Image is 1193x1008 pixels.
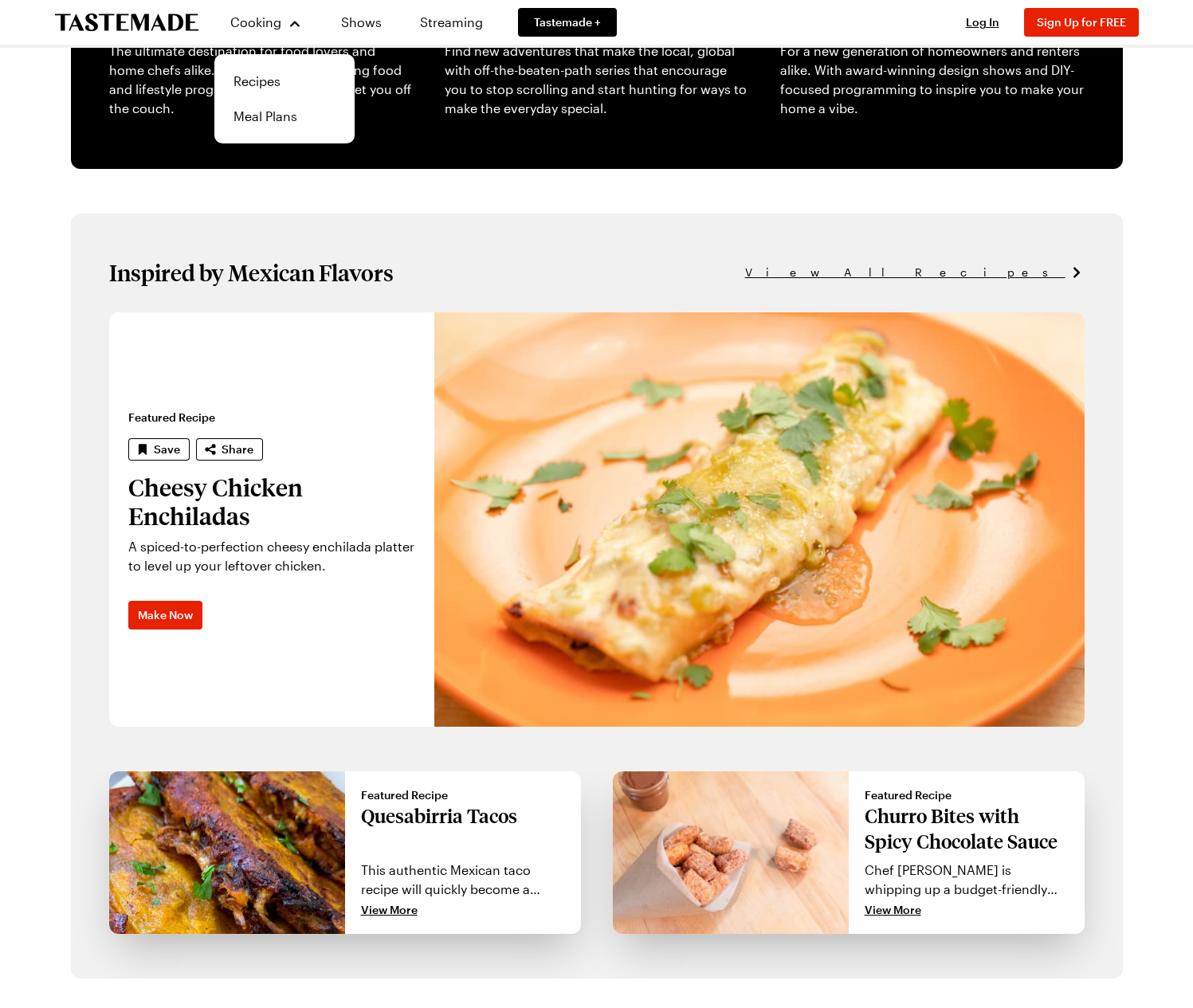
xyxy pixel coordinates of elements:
[613,771,1085,934] a: Featured RecipeChurro Bites with Spicy Chocolate SauceChef [PERSON_NAME] is whipping up a budget-...
[1024,8,1139,37] button: Sign Up for FREE
[214,54,355,143] div: Cooking
[224,99,345,134] a: Meal Plans
[361,803,565,854] p: Quesabirria Tacos
[1037,15,1126,29] span: Sign Up for FREE
[361,902,418,918] span: View More
[128,601,202,630] a: Make Now
[109,258,394,287] h1: Inspired by Mexican Flavors
[865,803,1069,854] p: Churro Bites with Spicy Chocolate Sauce
[745,264,1065,281] span: View All Recipes
[138,607,193,623] span: Make Now
[224,64,345,99] a: Recipes
[230,14,281,29] span: Cooking
[534,14,601,30] span: Tastemade +
[154,441,180,457] span: Save
[613,771,849,934] img: Churro Bites with Spicy Chocolate Sauce
[951,14,1014,30] button: Log In
[865,902,921,918] span: View More
[865,861,1069,899] p: Chef [PERSON_NAME] is whipping up a budget-friendly ballpark classic: churros! His version of the...
[109,771,581,934] a: Featured RecipeQuesabirria TacosThis authentic Mexican taco recipe will quickly become a weeknigh...
[361,787,565,803] span: Featured Recipe
[230,3,303,41] button: Cooking
[518,8,617,37] a: Tastemade +
[196,438,263,461] button: Share
[222,441,253,457] span: Share
[128,438,190,461] button: Save recipe
[745,264,1085,281] a: View All Recipes
[361,861,565,899] p: This authentic Mexican taco recipe will quickly become a weeknight dinner staple. Tender braised ...
[966,15,999,29] span: Log In
[109,771,345,934] img: Quesabirria Tacos
[865,787,1069,803] span: Featured Recipe
[55,14,198,32] a: To Tastemade Home Page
